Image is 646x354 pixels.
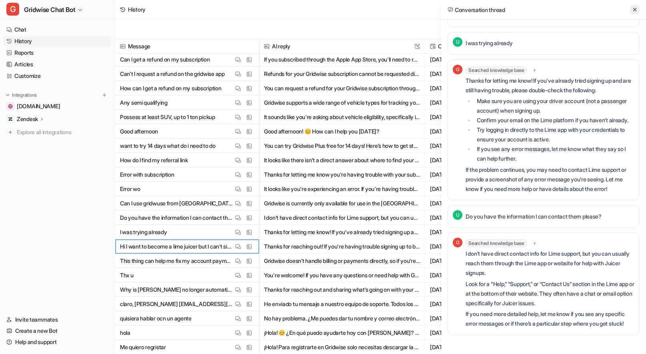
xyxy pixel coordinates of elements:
p: Look for a “Help,” “Support,” or “Contact Us” section in the Lime app or at the bottom of their w... [466,279,634,308]
span: Explore all integrations [17,126,108,139]
a: Help and support [3,336,112,348]
button: Thanks for letting me know you're having trouble with your subscription. You can usually resolve ... [264,167,420,182]
span: [DOMAIN_NAME] [17,102,60,110]
span: [DATE] 4:37PM [428,81,494,95]
button: You're welcome! If you have any questions or need help with Gridwise, just let me know. 😊 [264,268,420,282]
span: Searched knowledge base [466,239,527,247]
span: [DATE] 10:55PM [428,182,494,196]
span: [DATE] 10:56PM [428,167,494,182]
a: Articles [3,59,112,70]
span: [DATE] 3:16PM [428,124,494,139]
span: AI reply [262,39,422,54]
button: If you subscribed through the Apple App Store, you'll need to request a refund directly from Appl... [264,52,420,67]
button: Gridwise doesn’t handle billing or payments directly, so if you’re having trouble with payments f... [264,254,420,268]
button: No hay problema. ¿Me puedes dar tu nombre y correo electrónico para que pueda pasar tu solicitud ... [264,311,420,326]
a: Invite teammates [3,314,112,325]
p: Do you have the information I can contact them please? [120,211,233,225]
span: Created at [428,39,494,54]
span: [DATE] 8:45AM [428,139,494,153]
button: Good afternoon! 😊 How can I help you [DATE]? [264,124,420,139]
span: G [453,238,462,247]
button: He enviado tu mensaje a nuestro equipo de soporte. Todos los detalles de esta conversación han si... [264,297,420,311]
a: Customize [3,70,112,82]
span: [DATE] 4:39PM [428,52,494,67]
button: You can request a refund for your Gridwise subscription through the platform where you purchased ... [264,81,420,95]
li: If you see any error messages, let me know what they say so I can help further. [474,144,634,163]
p: Thx u [120,268,134,282]
a: History [3,36,112,47]
p: Zendesk [17,115,38,123]
p: Why is [PERSON_NAME] no longer automatically syncing? I have to continuously unlink and relink Ro... [120,282,233,297]
p: Any semi qualifying [120,95,168,110]
button: You can try Gridwise Plus free for 14 days! Here’s how to get started: 1. Open the Gridwise app. ... [264,139,420,153]
li: Confirm your email on the Lime platform if you haven't already. [474,115,634,125]
span: G [453,65,462,74]
p: I don’t have direct contact info for Lime support, but you can usually reach them through the Lim... [466,249,634,278]
p: I was trying already [466,38,512,48]
img: gridwise.io [8,104,13,109]
button: Thanks for reaching out! If you're having trouble signing up to become a Lime Juicer, here are a ... [264,239,420,254]
button: It sounds like you're asking about vehicle eligibility, specifically if having at least an SUV or... [264,110,420,124]
a: Chat [3,24,112,35]
p: If the problem continues, you may need to contact Lime support or provide a screenshot of any err... [466,165,634,194]
span: U [453,37,462,47]
img: explore all integrations [6,128,14,136]
span: Message [118,39,256,54]
span: [DATE] 3:18PM [428,95,494,110]
p: Good afternoon [120,124,158,139]
button: Refunds for your Gridwise subscription cannot be requested directly through the Gridwise app. All... [264,67,420,81]
span: [DATE] 7:46PM [428,211,494,225]
span: [DATE] 4:20PM [428,268,494,282]
p: Error wo [120,182,140,196]
a: gridwise.io[DOMAIN_NAME] [3,101,112,112]
img: expand menu [5,92,10,98]
p: If you need more detailed help, let me know if you see any specific error messages or if there’s ... [466,309,634,328]
a: Reports [3,47,112,58]
span: [DATE] 8:07PM [428,196,494,211]
span: G [6,3,19,16]
p: Possess at least SUV, up to 1 ton pickup [120,110,215,124]
li: Make sure you are using your driver account (not a passenger account) when signing up. [474,96,634,115]
p: Integrations [12,92,37,98]
a: Create a new Bot [3,325,112,336]
p: Can't I request a refund on the gridwise app [120,67,225,81]
p: This thing can help me fix my account payment [120,254,233,268]
span: [DATE] 1:59PM [428,311,494,326]
span: U [453,210,462,220]
p: Error with subscription [120,167,174,182]
button: It looks like you're experiencing an error. If you're having trouble syncing your account, there ... [264,182,420,196]
p: Thanks for letting me know! If you've already tried signing up and are still having trouble, plea... [466,76,634,95]
span: [DATE] 7:42PM [428,239,494,254]
span: [DATE] 2:00PM [428,297,494,311]
div: History [128,5,146,14]
img: Zendesk [8,117,13,121]
span: [DATE] 3:18PM [428,110,494,124]
span: Searched knowledge base [466,66,527,74]
span: [DATE] 7:32AM [428,153,494,167]
p: How do I find my referral link [120,153,188,167]
span: [DATE] 4:16PM [428,282,494,297]
p: Can I use gridwuse from [GEOGRAPHIC_DATA] [120,196,233,211]
button: Thanks for letting me know! If you've already tried signing up and are still having trouble, plea... [264,225,420,239]
p: quisiera hablar ocn un agente [120,311,192,326]
button: Integrations [3,91,39,99]
button: Thanks for reaching out and sharing what’s going on with your Roadie sync! Roadie is supported fo... [264,282,420,297]
p: want to try 14 days what do i need to do [120,139,216,153]
h2: Conversation thread [448,6,505,14]
p: hola [120,326,130,340]
p: Do you have the information I can contact them please? [466,212,602,221]
p: claro, [PERSON_NAME] [EMAIL_ADDRESS][DOMAIN_NAME] [120,297,233,311]
button: I don’t have direct contact info for Lime support, but you can usually reach them through the Lim... [264,211,420,225]
p: Hi I want to become a lime juicer but I can’t singup [120,239,233,254]
p: Can I get a refund on my subscription [120,52,210,67]
span: [DATE] 7:44PM [428,225,494,239]
button: It looks like there isn't a direct answer about where to find your Gridwise referral link in the ... [264,153,420,167]
p: How can I get a refund on my subscription [120,81,222,95]
button: ¡Hola! 😊 ¿En qué puedo ayudarte hoy con [PERSON_NAME]? Si tienes alguna pregunta o necesitas ayud... [264,326,420,340]
span: [DATE] 4:37PM [428,67,494,81]
span: [DATE] 4:21PM [428,254,494,268]
p: I was trying already [120,225,167,239]
a: Explore all integrations [3,127,112,138]
span: [DATE] 1:59PM [428,326,494,340]
span: Gridwise Chat Bot [24,4,75,15]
